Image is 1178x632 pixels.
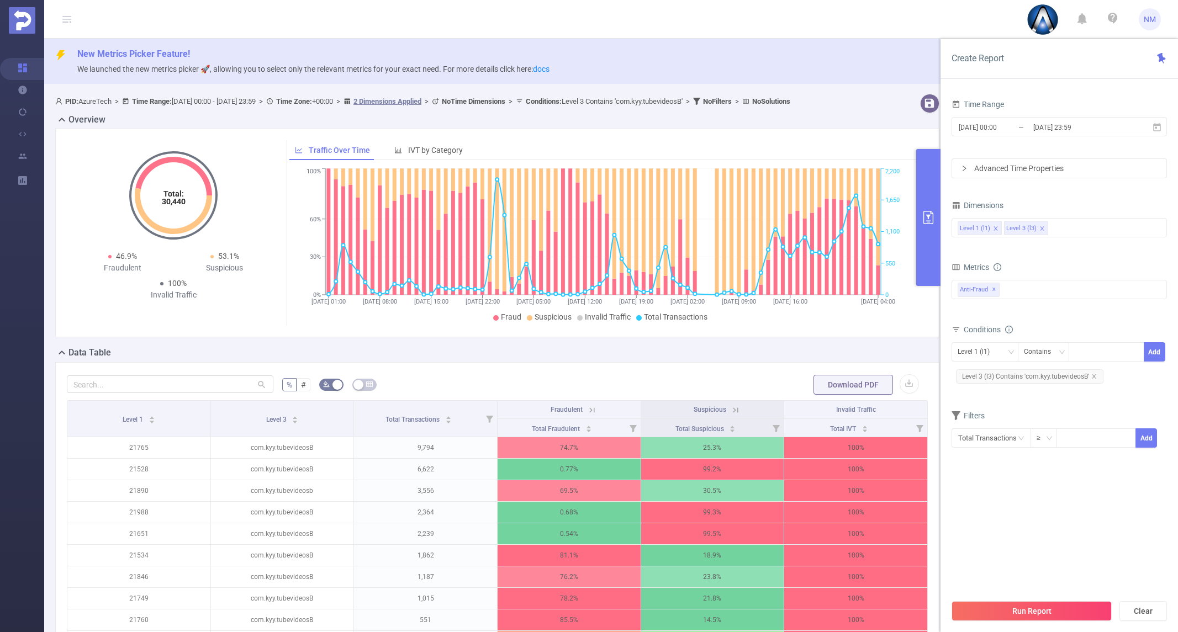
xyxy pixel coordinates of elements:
[830,425,858,433] span: Total IVT
[67,375,273,393] input: Search...
[752,97,790,105] b: No Solutions
[586,424,592,427] i: icon: caret-up
[956,369,1103,384] span: Level 3 (l3) Contains 'com.kyy.tubevideosB'
[295,146,303,154] i: icon: line-chart
[533,65,550,73] a: docs
[211,459,354,480] p: com.kyy.tubevideosB
[993,226,999,232] i: icon: close
[408,146,463,155] span: IVT by Category
[862,424,868,431] div: Sort
[67,566,210,587] p: 21846
[292,419,298,422] i: icon: caret-down
[526,97,683,105] span: Level 3 Contains 'com.kyy.tubevideosB'
[211,609,354,630] p: com.kyy.tubevideosB
[211,502,354,523] p: com.kyy.tubevideosB
[162,197,186,206] tspan: 30,440
[641,480,784,501] p: 30.5%
[68,346,111,359] h2: Data Table
[482,401,497,437] i: Filter menu
[67,502,210,523] p: 21988
[784,588,927,609] p: 100%
[498,609,641,630] p: 85.5%
[77,49,190,59] span: New Metrics Picker Feature!
[619,298,653,305] tspan: [DATE] 19:00
[163,189,184,198] tspan: Total:
[960,221,990,236] div: Level 1 (l1)
[394,146,402,154] i: icon: bar-chart
[952,53,1004,63] span: Create Report
[354,480,497,501] p: 3,556
[585,424,592,431] div: Sort
[784,437,927,458] p: 100%
[414,298,448,305] tspan: [DATE] 15:00
[641,588,784,609] p: 21.8%
[1046,435,1053,443] i: icon: down
[67,545,210,566] p: 21534
[961,165,968,172] i: icon: right
[149,419,155,422] i: icon: caret-down
[1091,374,1097,379] i: icon: close
[958,283,1000,297] span: Anti-Fraud
[67,437,210,458] p: 21765
[732,97,742,105] span: >
[256,97,266,105] span: >
[292,415,298,421] div: Sort
[885,229,900,236] tspan: 1,100
[952,601,1112,621] button: Run Report
[71,262,173,274] div: Fraudulent
[363,298,397,305] tspan: [DATE] 08:00
[516,298,551,305] tspan: [DATE] 05:00
[498,502,641,523] p: 0.68%
[1039,226,1045,232] i: icon: close
[354,459,497,480] p: 6,622
[173,262,276,274] div: Suspicious
[862,428,868,431] i: icon: caret-down
[77,65,550,73] span: We launched the new metrics picker 🚀, allowing you to select only the relevant metrics for your e...
[952,100,1004,109] span: Time Range
[1059,349,1065,357] i: icon: down
[55,97,790,105] span: AzureTech [DATE] 00:00 - [DATE] 23:59 +00:00
[641,459,784,480] p: 99.2%
[885,168,900,176] tspan: 2,200
[116,252,137,261] span: 46.9%
[885,260,895,267] tspan: 550
[952,159,1166,178] div: icon: rightAdvanced Time Properties
[354,523,497,544] p: 2,239
[641,502,784,523] p: 99.3%
[9,7,35,34] img: Protected Media
[498,459,641,480] p: 0.77%
[313,291,321,299] tspan: 0%
[722,298,756,305] tspan: [DATE] 09:00
[641,545,784,566] p: 18.9%
[498,480,641,501] p: 69.5%
[952,411,985,420] span: Filters
[498,588,641,609] p: 78.2%
[644,312,707,321] span: Total Transactions
[323,381,330,387] i: icon: bg-colors
[354,566,497,587] p: 1,187
[784,480,927,501] p: 100%
[465,298,499,305] tspan: [DATE] 22:00
[366,381,373,387] i: icon: table
[1135,428,1157,448] button: Add
[625,419,641,437] i: Filter menu
[641,523,784,544] p: 99.5%
[354,502,497,523] p: 2,364
[958,343,997,361] div: Level 1 (l1)
[784,459,927,480] p: 100%
[670,298,705,305] tspan: [DATE] 02:00
[784,502,927,523] p: 100%
[211,480,354,501] p: com.kyy.tubevideosb
[67,523,210,544] p: 21651
[211,588,354,609] p: com.kyy.tubevideosB
[784,609,927,630] p: 100%
[149,415,155,418] i: icon: caret-up
[442,97,505,105] b: No Time Dimensions
[1004,221,1048,235] li: Level 3 (l3)
[532,425,582,433] span: Total Fraudulent
[353,97,421,105] u: 2 Dimensions Applied
[287,380,292,389] span: %
[292,415,298,418] i: icon: caret-up
[730,424,736,427] i: icon: caret-up
[958,221,1002,235] li: Level 1 (l1)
